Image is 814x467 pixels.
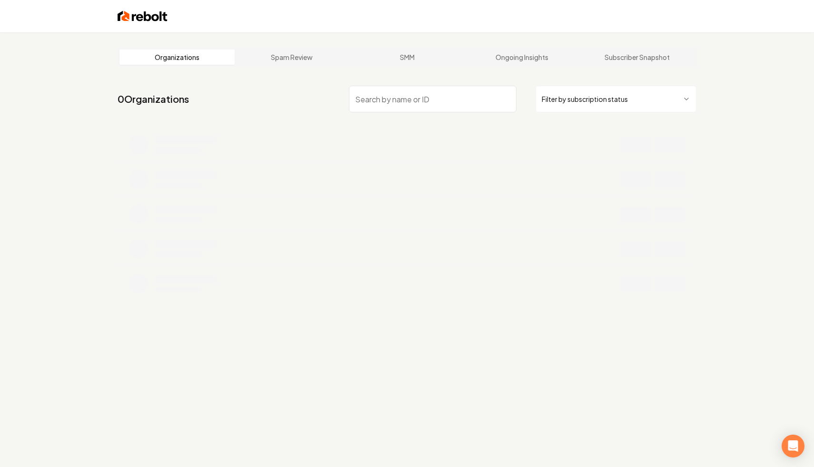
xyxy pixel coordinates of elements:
input: Search by name or ID [349,86,516,112]
a: Subscriber Snapshot [579,50,695,65]
a: Ongoing Insights [465,50,580,65]
a: Spam Review [235,50,350,65]
div: Open Intercom Messenger [782,435,804,457]
img: Rebolt Logo [118,10,168,23]
a: 0Organizations [118,92,189,106]
a: Organizations [119,50,235,65]
a: SMM [349,50,465,65]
